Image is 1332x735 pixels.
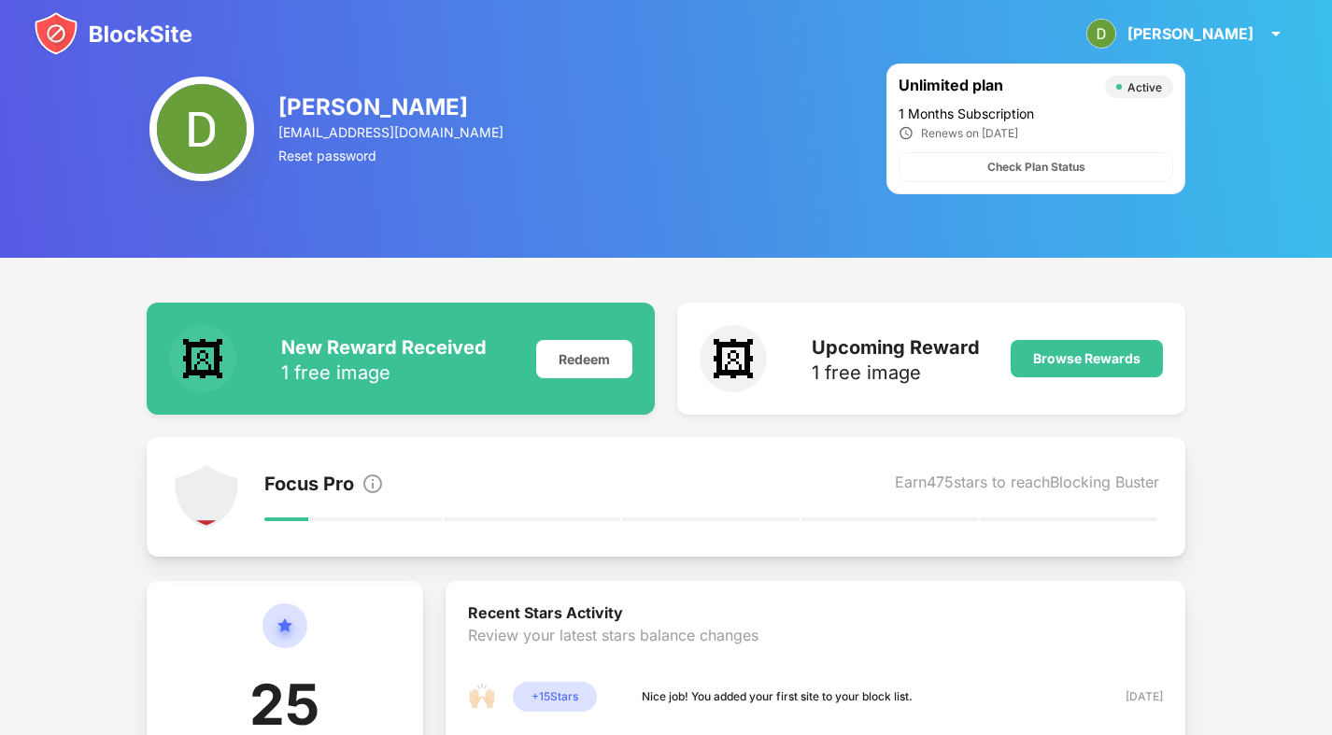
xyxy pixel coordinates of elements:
[895,473,1159,499] div: Earn 475 stars to reach Blocking Buster
[1127,24,1254,43] div: [PERSON_NAME]
[278,93,506,120] div: [PERSON_NAME]
[1097,687,1163,706] div: [DATE]
[513,682,597,712] div: + 15 Stars
[812,336,980,359] div: Upcoming Reward
[1127,80,1162,94] div: Active
[169,325,236,392] div: 🖼
[361,473,384,495] img: info.svg
[700,325,767,392] div: 🖼
[642,687,913,706] div: Nice job! You added your first site to your block list.
[264,473,354,499] div: Focus Pro
[34,11,192,56] img: blocksite-icon.svg
[149,77,254,181] img: ACg8ocLvS0O6dyhZX5og3wwIxXpvKa8MQc-3JT4LKhEmr2yoC4db-Y0=s96-c
[278,124,506,140] div: [EMAIL_ADDRESS][DOMAIN_NAME]
[1086,19,1116,49] img: ACg8ocLvS0O6dyhZX5og3wwIxXpvKa8MQc-3JT4LKhEmr2yoC4db-Y0=s96-c
[987,158,1085,177] div: Check Plan Status
[468,682,498,712] div: 🙌🏻
[468,603,1163,626] div: Recent Stars Activity
[812,363,980,382] div: 1 free image
[262,603,307,671] img: circle-star.svg
[173,463,240,530] img: points-level-1.svg
[899,106,1173,121] div: 1 Months Subscription
[281,363,487,382] div: 1 free image
[899,76,1096,98] div: Unlimited plan
[281,336,487,359] div: New Reward Received
[278,148,506,163] div: Reset password
[536,340,632,378] div: Redeem
[921,126,1018,140] div: Renews on [DATE]
[1033,351,1141,366] div: Browse Rewards
[468,626,1163,682] div: Review your latest stars balance changes
[899,125,914,141] img: clock_ic.svg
